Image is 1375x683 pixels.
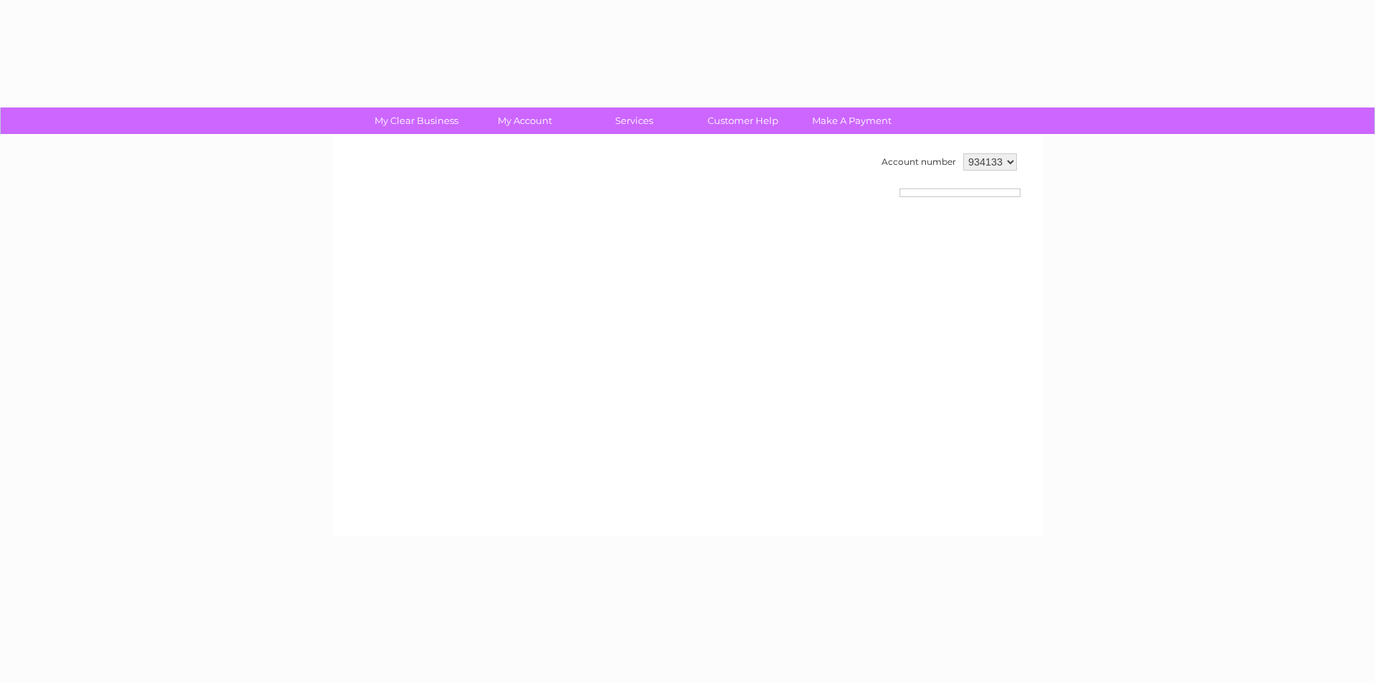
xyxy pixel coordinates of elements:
a: My Clear Business [357,108,476,134]
td: Account number [878,150,960,174]
a: Services [575,108,693,134]
a: My Account [466,108,584,134]
a: Customer Help [684,108,802,134]
a: Make A Payment [793,108,911,134]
